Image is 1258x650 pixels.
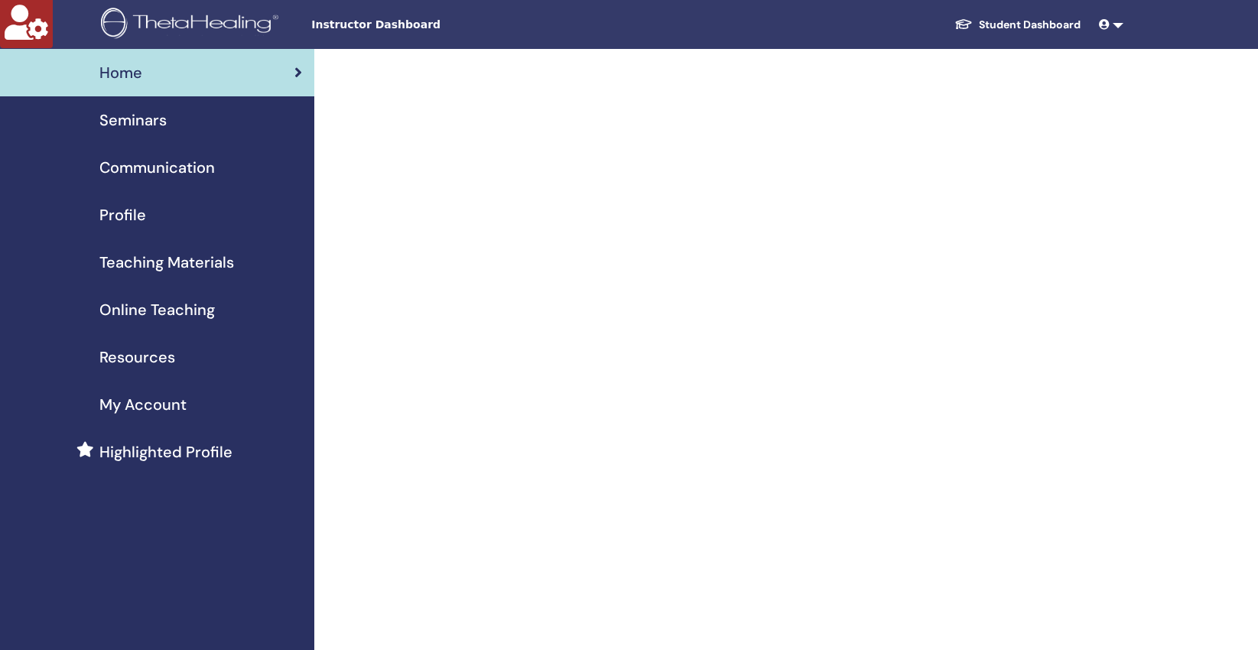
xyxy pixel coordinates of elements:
[99,203,146,226] span: Profile
[99,346,175,369] span: Resources
[99,109,167,132] span: Seminars
[99,393,187,416] span: My Account
[99,251,234,274] span: Teaching Materials
[99,156,215,179] span: Communication
[99,61,142,84] span: Home
[99,298,215,321] span: Online Teaching
[101,8,284,42] img: logo.png
[311,17,541,33] span: Instructor Dashboard
[954,18,973,31] img: graduation-cap-white.svg
[99,440,232,463] span: Highlighted Profile
[942,11,1093,39] a: Student Dashboard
